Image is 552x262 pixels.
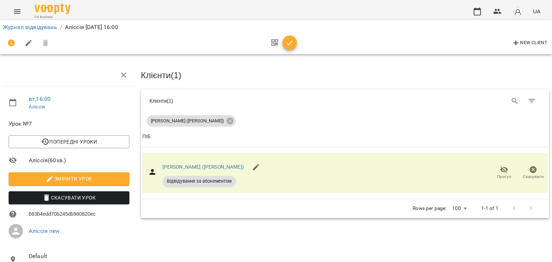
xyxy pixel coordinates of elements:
span: New Client [512,39,547,47]
div: Клієнти ( 1 ) [149,97,340,104]
button: Прогул [489,163,519,183]
span: Попередні уроки [14,137,124,146]
div: Sort [142,132,151,141]
nav: breadcrumb [3,23,549,32]
button: UA [530,5,543,18]
div: [PERSON_NAME] ([PERSON_NAME]) [147,115,236,127]
button: Змінити урок [9,172,129,185]
span: For Business [34,15,70,19]
h3: Клієнти ( 1 ) [141,71,549,80]
li: 663b4edd70b245db980820ec [3,207,135,221]
a: вт , 16:00 [29,95,51,102]
div: 100 [449,203,469,214]
button: New Client [510,37,549,49]
a: [PERSON_NAME] ([PERSON_NAME]) [162,164,244,170]
div: ПІБ [142,132,151,141]
span: Скасувати [523,174,544,180]
span: Урок №7 [9,120,129,128]
a: Журнал відвідувань [3,24,57,31]
p: Аліссія [DATE] 16:00 [65,23,118,32]
button: Попередні уроки [9,135,129,148]
span: Змінити урок [14,174,124,183]
a: Аліссія [29,104,45,109]
span: Відвідування за абонементом [162,178,236,184]
p: Rows per page: [413,205,446,212]
a: Аліссія new [29,228,60,234]
span: ПІБ [142,132,548,141]
button: Search [506,93,524,110]
button: Скасувати Урок [9,191,129,204]
span: UA [533,8,540,15]
span: Скасувати Урок [14,193,124,202]
li: / [60,23,62,32]
p: 1-1 of 1 [481,205,498,212]
img: Voopty Logo [34,4,70,14]
span: [PERSON_NAME] ([PERSON_NAME]) [147,118,228,124]
button: Menu [9,3,26,20]
button: Скасувати [519,163,548,183]
div: Table Toolbar [141,89,549,112]
span: Аліссія ( 60 хв. ) [29,156,129,165]
span: Default [29,252,129,261]
img: avatar_s.png [513,6,523,17]
button: Фільтр [523,93,540,110]
span: Прогул [497,174,511,180]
